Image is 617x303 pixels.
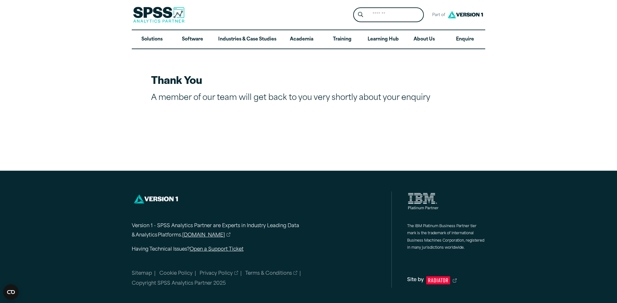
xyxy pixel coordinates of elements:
[151,94,466,103] p: A member of our team will get back to you very shortly about your enquiry
[445,30,485,49] a: Enquire
[355,9,367,21] button: Search magnifying glass icon
[133,7,184,23] img: SPSS Analytics Partner
[358,12,363,17] svg: Search magnifying glass icon
[132,30,172,49] a: Solutions
[404,30,444,49] a: About Us
[407,276,424,285] span: Site by
[353,7,424,22] form: Site Header Search Form
[213,30,282,49] a: Industries & Case Studies
[282,30,322,49] a: Academia
[407,223,485,252] p: The IBM Platinum Business Partner tier mark is the trademark of International Business Machines C...
[429,11,446,20] span: Part of
[132,270,391,288] nav: Minor links within the footer
[132,271,152,276] a: Sitemap
[182,231,230,240] a: [DOMAIN_NAME]
[159,271,192,276] a: Cookie Policy
[172,30,213,49] a: Software
[190,247,244,252] a: Open a Support Ticket
[322,30,362,49] a: Training
[245,270,297,278] a: Terms & Conditions
[446,9,485,21] img: Version1 Logo
[200,270,238,278] a: Privacy Policy
[132,281,226,286] span: Copyright SPSS Analytics Partner 2025
[132,222,325,240] p: Version 1 - SPSS Analytics Partner are Experts in Industry Leading Data & Analytics Platforms.
[362,30,404,49] a: Learning Hub
[132,245,325,254] p: Having Technical Issues?
[151,72,466,87] h2: Thank You
[407,276,485,285] a: Site by Radiator Digital
[132,30,485,49] nav: Desktop version of site main menu
[426,276,450,284] svg: Radiator Digital
[3,284,19,300] button: Open CMP widget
